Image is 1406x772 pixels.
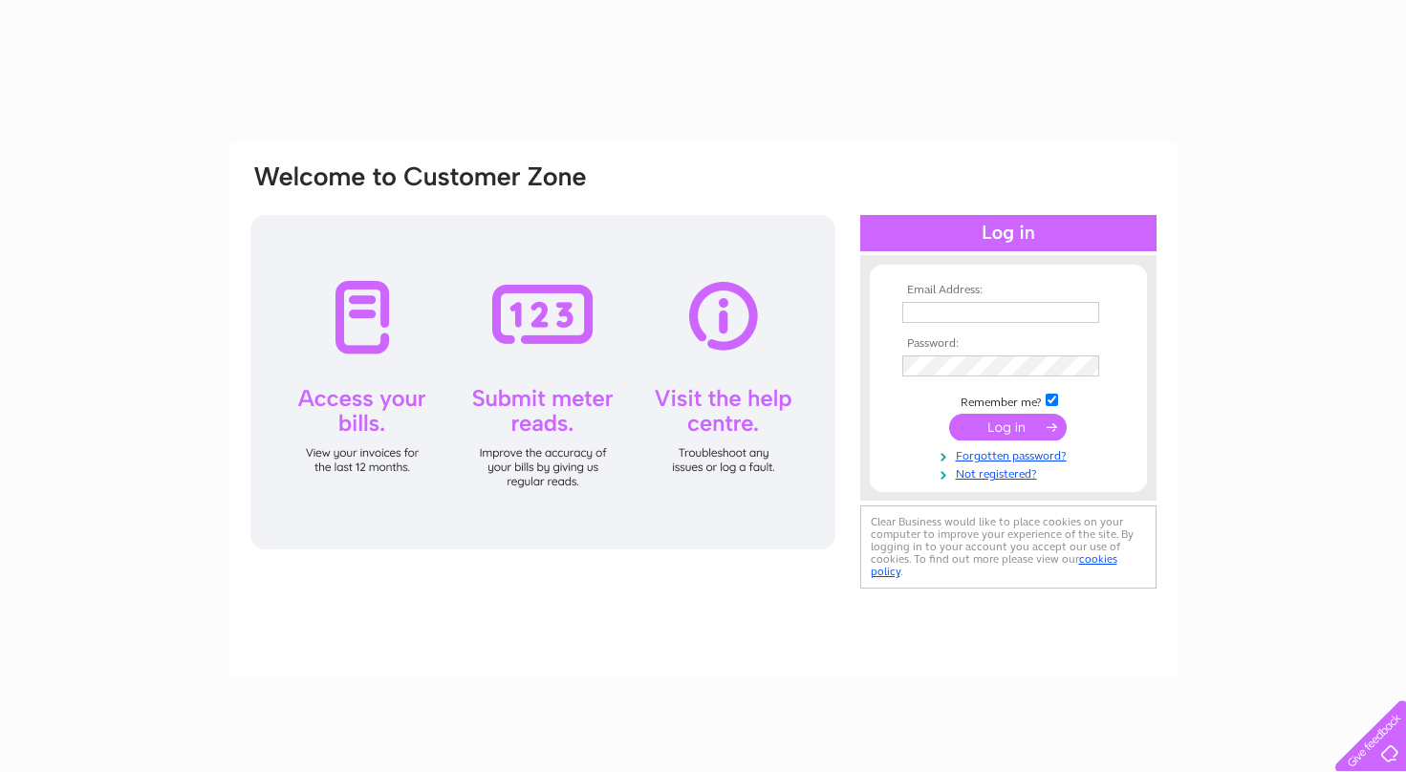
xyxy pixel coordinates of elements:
[860,505,1157,589] div: Clear Business would like to place cookies on your computer to improve your experience of the sit...
[898,391,1119,410] td: Remember me?
[898,284,1119,297] th: Email Address:
[898,337,1119,351] th: Password:
[902,445,1119,463] a: Forgotten password?
[949,414,1067,440] input: Submit
[871,552,1117,578] a: cookies policy
[902,463,1119,482] a: Not registered?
